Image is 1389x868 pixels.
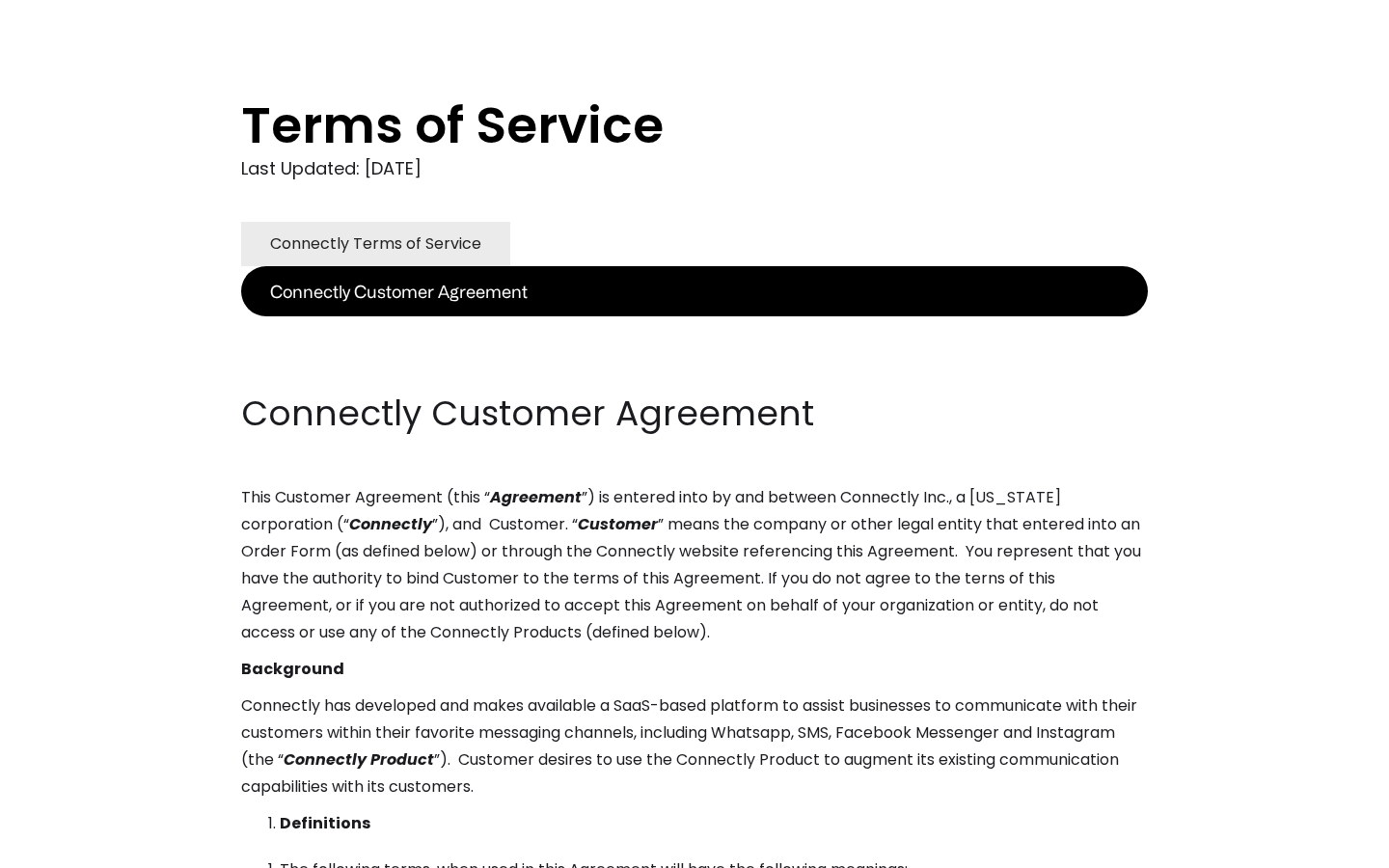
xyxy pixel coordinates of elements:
[578,513,658,535] em: Customer
[490,486,582,508] em: Agreement
[39,834,116,861] ul: Language list
[241,316,1148,343] p: ‍
[284,748,434,771] em: Connectly Product
[241,658,344,680] strong: Background
[241,390,1148,438] h2: Connectly Customer Agreement
[241,484,1148,646] p: This Customer Agreement (this “ ”) is entered into by and between Connectly Inc., a [US_STATE] co...
[270,231,481,258] div: Connectly Terms of Service
[241,692,1148,800] p: Connectly has developed and makes available a SaaS-based platform to assist businesses to communi...
[241,154,1148,183] div: Last Updated: [DATE]
[241,353,1148,380] p: ‍
[280,812,370,834] strong: Definitions
[19,832,116,861] aside: Language selected: English
[349,513,432,535] em: Connectly
[241,96,1071,154] h1: Terms of Service
[270,278,528,305] div: Connectly Customer Agreement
